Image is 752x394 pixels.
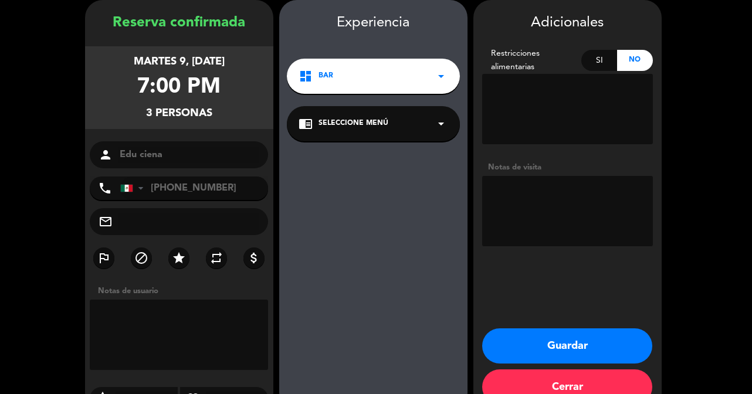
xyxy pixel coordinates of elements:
div: Notas de usuario [92,285,273,297]
i: arrow_drop_down [434,117,448,131]
i: block [134,251,148,265]
i: outlined_flag [97,251,111,265]
div: 3 personas [146,105,212,122]
div: 7:00 PM [137,70,221,105]
div: martes 9, [DATE] [134,53,225,70]
div: Restricciones alimentarias [482,47,582,74]
i: chrome_reader_mode [299,117,313,131]
div: Si [581,50,617,71]
i: person [99,148,113,162]
div: Mexico (México): +52 [121,177,148,199]
span: BAR [319,70,333,82]
span: Seleccione Menú [319,118,388,130]
div: Experiencia [279,12,468,35]
i: phone [98,181,112,195]
i: dashboard [299,69,313,83]
div: Notas de visita [482,161,653,174]
i: repeat [209,251,223,265]
i: mail_outline [99,215,113,229]
div: Adicionales [482,12,653,35]
i: star [172,251,186,265]
i: arrow_drop_down [434,69,448,83]
div: No [617,50,653,71]
button: Guardar [482,328,652,364]
div: Reserva confirmada [85,12,273,35]
i: attach_money [247,251,261,265]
